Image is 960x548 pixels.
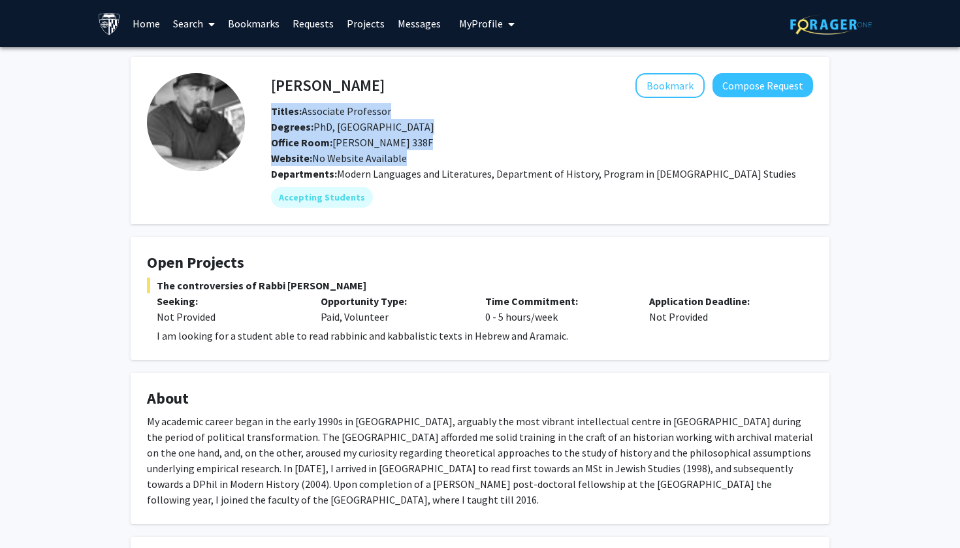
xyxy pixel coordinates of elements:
p: Opportunity Type: [321,293,465,309]
a: Home [126,1,167,46]
span: [PERSON_NAME] 338F [271,136,433,149]
b: Titles: [271,105,302,118]
h4: [PERSON_NAME] [271,73,385,97]
div: My academic career began in the early 1990s in [GEOGRAPHIC_DATA], arguably the most vibrant intel... [147,413,813,508]
a: Bookmarks [221,1,286,46]
a: Projects [340,1,391,46]
p: Seeking: [157,293,301,309]
img: ForagerOne Logo [790,14,872,35]
b: Website: [271,152,312,165]
div: Not Provided [157,309,301,325]
div: 0 - 5 hours/week [475,293,639,325]
b: Office Room: [271,136,332,149]
span: PhD, [GEOGRAPHIC_DATA] [271,120,434,133]
p: Application Deadline: [649,293,793,309]
iframe: Chat [10,489,56,538]
h4: Open Projects [147,253,813,272]
button: Add Pawel Maciejko to Bookmarks [635,73,705,98]
img: Johns Hopkins University Logo [98,12,121,35]
a: Search [167,1,221,46]
img: Profile Picture [147,73,245,171]
a: Requests [286,1,340,46]
span: No Website Available [271,152,407,165]
mat-chip: Accepting Students [271,187,373,208]
span: My Profile [459,17,503,30]
b: Degrees: [271,120,313,133]
b: Departments: [271,167,337,180]
div: Not Provided [639,293,803,325]
span: Associate Professor [271,105,391,118]
span: Modern Languages and Literatures, Department of History, Program in [DEMOGRAPHIC_DATA] Studies [337,167,796,180]
p: Time Commitment: [485,293,630,309]
h4: About [147,389,813,408]
button: Compose Request to Pawel Maciejko [712,73,813,97]
p: I am looking for a student able to read rabbinic and kabbalistic texts in Hebrew and Aramaic. [157,328,813,344]
a: Messages [391,1,447,46]
div: Paid, Volunteer [311,293,475,325]
span: The controversies of Rabbi [PERSON_NAME] [147,278,813,293]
